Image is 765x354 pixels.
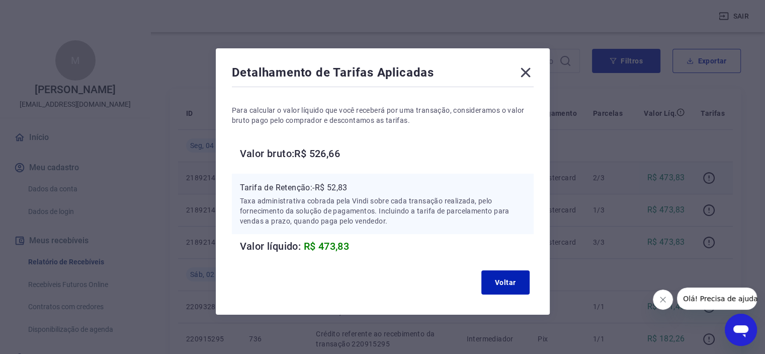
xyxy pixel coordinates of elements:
[240,146,534,162] h6: Valor bruto: R$ 526,66
[653,290,673,310] iframe: Fechar mensagem
[725,314,757,346] iframe: Botão para abrir a janela de mensagens
[6,7,84,15] span: Olá! Precisa de ajuda?
[232,64,534,85] div: Detalhamento de Tarifas Aplicadas
[240,238,534,254] h6: Valor líquido:
[481,270,530,295] button: Voltar
[232,105,534,125] p: Para calcular o valor líquido que você receberá por uma transação, consideramos o valor bruto pag...
[240,196,526,226] p: Taxa administrativa cobrada pela Vindi sobre cada transação realizada, pelo fornecimento da soluç...
[677,288,757,310] iframe: Mensagem da empresa
[240,182,526,194] p: Tarifa de Retenção: -R$ 52,83
[304,240,350,252] span: R$ 473,83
